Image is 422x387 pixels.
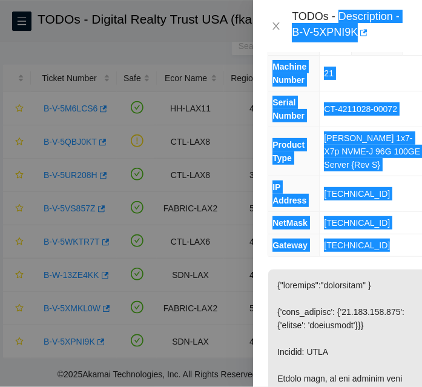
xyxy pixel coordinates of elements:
[324,189,390,199] span: [TECHNICAL_ID]
[324,133,420,170] span: [PERSON_NAME] 1x7-X7p NVME-J 96G 100GE Server {Rev S}
[272,98,305,121] span: Serial Number
[272,218,308,228] span: NetMask
[272,240,308,250] span: Gateway
[272,62,306,85] span: Machine Number
[324,104,397,114] span: CT-4211028-00072
[271,21,281,31] span: close
[268,21,285,32] button: Close
[292,10,407,42] div: TODOs - Description - B-V-5XPNI9K
[324,218,390,228] span: [TECHNICAL_ID]
[272,182,306,205] span: IP Address
[324,68,334,78] span: 21
[272,140,305,163] span: Product Type
[324,240,390,250] span: [TECHNICAL_ID]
